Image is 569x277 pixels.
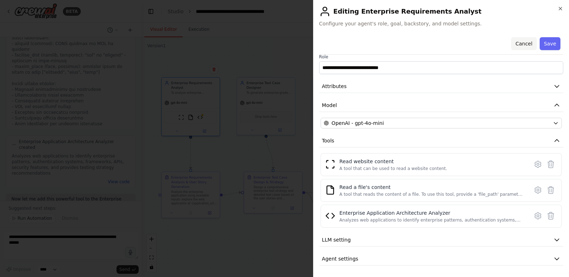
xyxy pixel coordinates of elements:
[319,54,563,60] label: Role
[531,209,544,222] button: Configure tool
[540,37,560,50] button: Save
[325,185,335,195] img: FileReadTool
[340,184,524,191] div: Read a file's content
[325,159,335,169] img: ScrapeWebsiteTool
[322,255,358,262] span: Agent settings
[340,217,524,223] div: Analyzes web applications to identify enterprise patterns, authentication systems, frameworks, AP...
[319,252,563,266] button: Agent settings
[332,120,384,127] span: OpenAI - gpt-4o-mini
[322,102,337,109] span: Model
[319,6,563,17] h2: Editing Enterprise Requirements Analyst
[319,233,563,247] button: LLM setting
[544,158,557,171] button: Delete tool
[340,209,524,217] div: Enterprise Application Architecture Analyzer
[511,37,536,50] button: Cancel
[544,209,557,222] button: Delete tool
[322,236,351,243] span: LLM setting
[319,134,563,147] button: Tools
[319,99,563,112] button: Model
[340,166,447,171] div: A tool that can be used to read a website content.
[340,158,447,165] div: Read website content
[322,83,347,90] span: Attributes
[321,118,562,128] button: OpenAI - gpt-4o-mini
[319,20,563,27] span: Configure your agent's role, goal, backstory, and model settings.
[544,184,557,196] button: Delete tool
[531,158,544,171] button: Configure tool
[322,137,335,144] span: Tools
[319,80,563,93] button: Attributes
[531,184,544,196] button: Configure tool
[340,191,524,197] div: A tool that reads the content of a file. To use this tool, provide a 'file_path' parameter with t...
[325,211,335,221] img: Enterprise Application Architecture Analyzer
